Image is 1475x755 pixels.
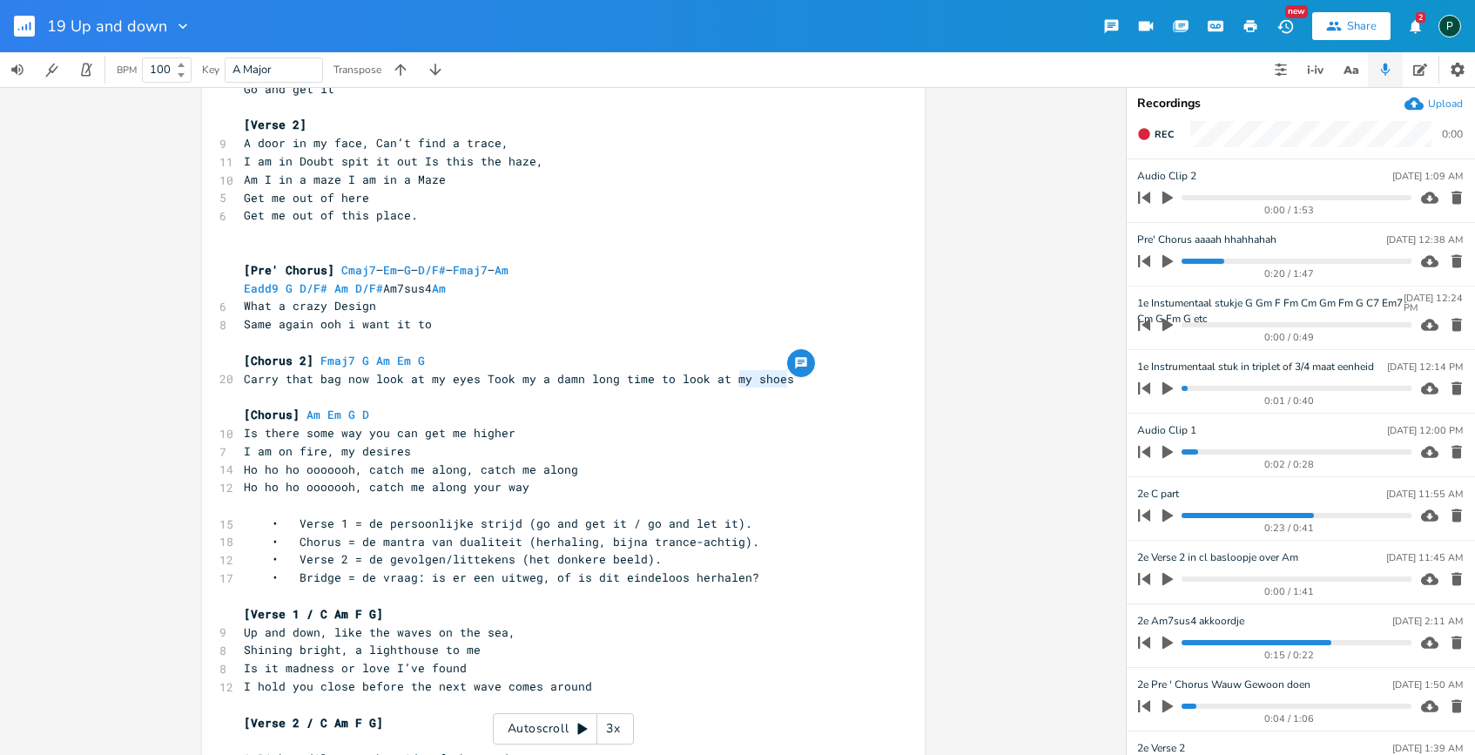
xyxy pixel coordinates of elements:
span: Get me out of this place. [244,207,418,223]
span: 19 Up and down [47,18,167,34]
span: [Verse 1 / C Am F G] [244,606,383,622]
div: [DATE] 12:14 PM [1387,362,1463,372]
div: New [1285,5,1308,18]
button: 2 [1398,10,1432,42]
span: [Chorus] [244,407,300,422]
button: Upload [1404,94,1463,113]
span: Up and down, like the waves on the sea, [244,624,515,640]
span: Audio Clip 1 [1137,422,1196,439]
span: 2e C part [1137,486,1179,502]
button: New [1268,10,1303,42]
span: I hold you close before the next wave comes around [244,678,592,694]
span: Fmaj7 [320,353,355,368]
div: Piepo [1438,15,1461,37]
span: Cmaj7 [341,262,376,278]
span: – – – – – [244,262,509,278]
div: 0:23 / 0:41 [1168,523,1411,533]
div: 0:00 / 0:49 [1168,333,1411,342]
span: 1e Instrumentaal stuk in triplet of 3/4 maat eenheid [1137,359,1374,375]
div: [DATE] 12:38 AM [1386,235,1463,245]
span: [Chorus 2] [244,353,313,368]
span: A door in my face, Can’t find a trace, [244,135,509,151]
span: G [418,353,425,368]
span: G [348,407,355,422]
span: • Bridge = de vraag: is er een uitweg, of is dit eindeloos herhalen? [244,570,759,585]
span: [Pre' Chorus] [244,262,334,278]
div: BPM [117,65,137,75]
span: Fmaj7 [453,262,488,278]
span: 2e Verse 2 in cl basloopje over Am [1137,549,1298,566]
div: Share [1347,18,1377,34]
span: Am [432,280,446,296]
span: Em [383,262,397,278]
div: 0:15 / 0:22 [1168,651,1411,660]
span: Am [334,280,348,296]
div: [DATE] 11:45 AM [1386,553,1463,563]
div: [DATE] 11:55 AM [1386,489,1463,499]
span: Same again ooh i want it to [244,316,432,332]
span: [Verse 2 / C Am F G] [244,715,383,731]
div: [DATE] 2:11 AM [1392,617,1463,626]
div: Autoscroll [493,713,634,745]
div: [DATE] 1:50 AM [1392,680,1463,690]
span: 2e Am7sus4 akkoordje [1137,613,1244,630]
span: Get me out of here [244,190,369,206]
span: Am [376,353,390,368]
span: I am in Doubt spit it out Is this the haze, [244,153,543,169]
span: Ho ho ho ooooooh, catch me along, catch me along [244,462,578,477]
div: 2 [1416,12,1425,23]
span: Am [495,262,509,278]
span: I am on fire, my desires [244,443,411,459]
span: Em [397,353,411,368]
span: 2e Pre ' Chorus Wauw Gewoon doen [1137,677,1310,693]
span: A Major [232,62,272,78]
button: Share [1312,12,1391,40]
div: 0:01 / 0:40 [1168,396,1411,406]
span: Am I in a maze I am in a Maze [244,172,446,187]
div: 0:00 / 1:53 [1168,206,1411,215]
button: Rec [1130,120,1181,148]
span: G [362,353,369,368]
button: P [1438,6,1461,46]
div: Key [202,64,219,75]
span: What a crazy Design [244,298,376,313]
span: Shining bright, a lighthouse to me [244,642,481,657]
div: Upload [1428,97,1463,111]
span: • Chorus = de mantra van dualiteit (herhaling, bijna trance-achtig). [244,534,759,549]
div: Recordings [1137,98,1465,110]
span: 1e Instumentaal stukje G Gm F Fm Cm Gm Fm G C7 Em7 Cm G Fm G etc [1137,295,1404,312]
span: Go and get it [244,81,334,97]
span: D/F# [300,280,327,296]
span: D [362,407,369,422]
div: 0:02 / 0:28 [1168,460,1411,469]
span: Is there some way you can get me higher [244,425,515,441]
span: • Verse 2 = de gevolgen/littekens (het donkere beeld). [244,551,662,567]
div: 0:00 [1442,129,1463,139]
div: [DATE] 1:39 AM [1392,744,1463,753]
span: Am7sus4 [244,280,453,296]
span: Carry that bag now look at my eyes Took my a damn long time to look at my shoes [244,371,794,387]
span: Pre' Chorus aaaah hhahhahah [1137,232,1276,248]
div: [DATE] 12:24 PM [1404,293,1463,313]
div: 0:20 / 1:47 [1168,269,1411,279]
span: G [404,262,411,278]
div: Transpose [333,64,381,75]
span: Rec [1155,128,1174,141]
div: 0:04 / 1:06 [1168,714,1411,724]
span: Am [306,407,320,422]
span: D/F# [418,262,446,278]
span: Eadd9 [244,280,279,296]
span: • Verse 1 = de persoonlijke strijd (go and get it / go and let it). [244,516,752,531]
span: Em [327,407,341,422]
span: [Verse 2] [244,117,306,132]
div: 0:00 / 1:41 [1168,587,1411,597]
span: G [286,280,293,296]
div: [DATE] 1:09 AM [1392,172,1463,181]
span: D/F# [355,280,383,296]
span: Ho ho ho ooooooh, catch me along your way [244,479,529,495]
span: Audio Clip 2 [1137,168,1196,185]
span: Is it madness or love I’ve found [244,660,467,676]
div: [DATE] 12:00 PM [1387,426,1463,435]
div: 3x [597,713,629,745]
